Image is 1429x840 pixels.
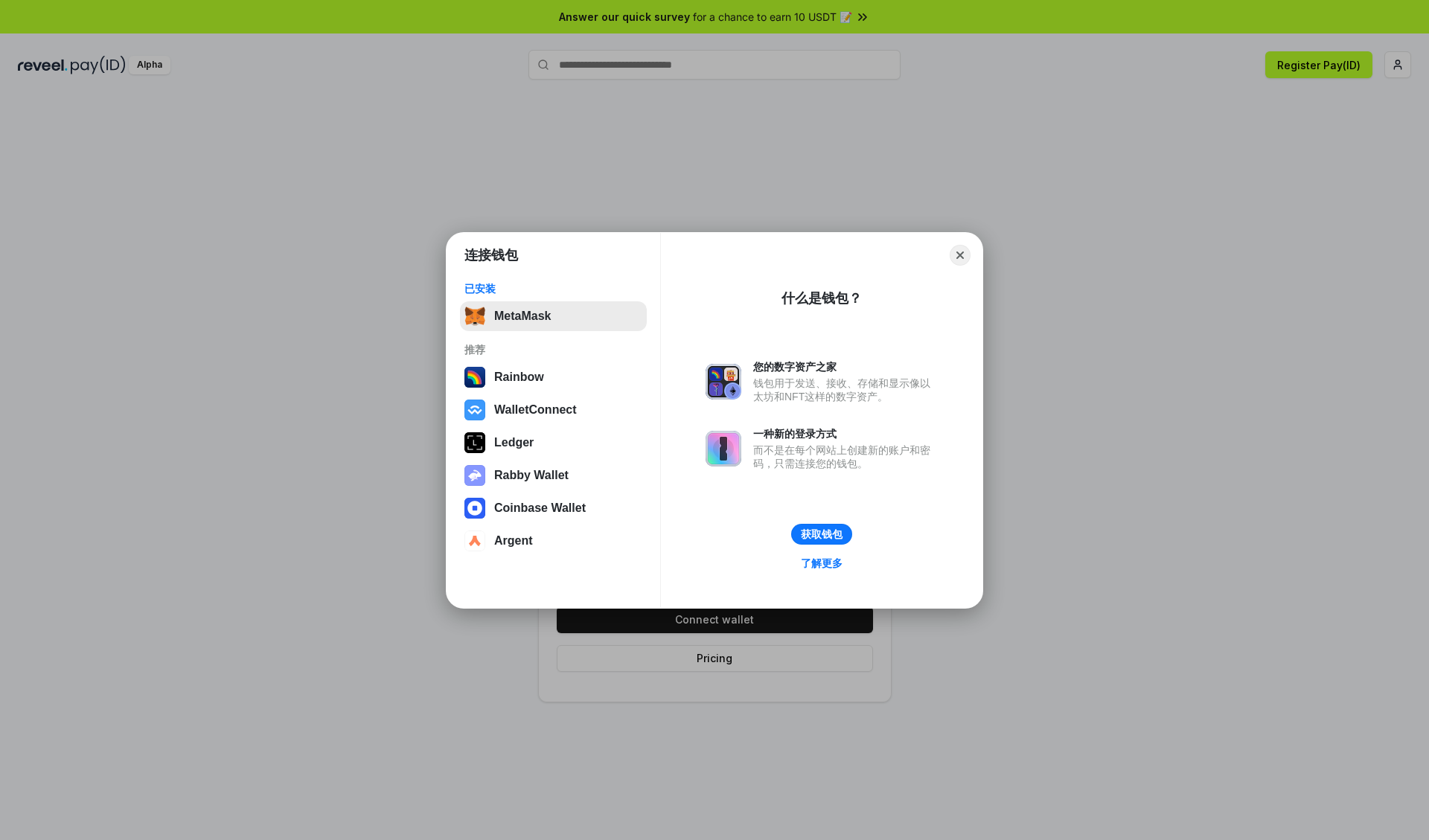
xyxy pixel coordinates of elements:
[464,306,485,327] img: svg+xml,%3Csvg%20fill%3D%22none%22%20height%3D%2233%22%20viewBox%3D%220%200%2035%2033%22%20width%...
[460,395,647,425] button: WalletConnect
[706,431,741,467] img: svg+xml,%3Csvg%20xmlns%3D%22http%3A%2F%2Fwww.w3.org%2F2000%2Fsvg%22%20fill%3D%22none%22%20viewBox...
[706,364,741,400] img: svg+xml,%3Csvg%20xmlns%3D%22http%3A%2F%2Fwww.w3.org%2F2000%2Fsvg%22%20fill%3D%22none%22%20viewBox...
[494,371,544,384] div: Rainbow
[464,432,485,453] img: svg+xml,%3Csvg%20xmlns%3D%22http%3A%2F%2Fwww.w3.org%2F2000%2Fsvg%22%20width%3D%2228%22%20height%3...
[460,362,647,392] button: Rainbow
[464,465,485,486] img: svg+xml,%3Csvg%20xmlns%3D%22http%3A%2F%2Fwww.w3.org%2F2000%2Fsvg%22%20fill%3D%22none%22%20viewBox...
[753,427,938,440] div: 一种新的登录方式
[494,469,569,482] div: Rabby Wallet
[494,501,586,515] div: Coinbase Wallet
[753,443,938,470] div: 而不是在每个网站上创建新的账户和密码，只需连接您的钱包。
[801,557,843,570] div: 了解更多
[464,367,485,388] img: svg+xml,%3Csvg%20width%3D%22120%22%20height%3D%22120%22%20viewBox%3D%220%200%20120%20120%22%20fil...
[753,376,938,403] div: 钱包用于发送、接收、存储和显示像以太坊和NFT这样的数字资产。
[801,528,843,541] div: 获取钱包
[464,343,642,356] div: 推荐
[494,436,534,449] div: Ledger
[753,360,938,373] div: 您的数字资产之家
[494,403,577,417] div: WalletConnect
[460,461,647,490] button: Rabby Wallet
[464,400,485,420] img: svg+xml,%3Csvg%20width%3D%2228%22%20height%3D%2228%22%20viewBox%3D%220%200%2028%2028%22%20fill%3D...
[464,282,642,295] div: 已安装
[460,428,647,458] button: Ledger
[494,534,533,548] div: Argent
[464,498,485,519] img: svg+xml,%3Csvg%20width%3D%2228%22%20height%3D%2228%22%20viewBox%3D%220%200%2028%2028%22%20fill%3D...
[464,246,518,264] h1: 连接钱包
[791,524,852,545] button: 获取钱包
[950,245,971,266] button: Close
[792,554,851,573] a: 了解更多
[460,526,647,556] button: Argent
[781,289,862,307] div: 什么是钱包？
[494,310,551,323] div: MetaMask
[460,493,647,523] button: Coinbase Wallet
[464,530,485,551] img: svg+xml,%3Csvg%20width%3D%2228%22%20height%3D%2228%22%20viewBox%3D%220%200%2028%2028%22%20fill%3D...
[460,301,647,331] button: MetaMask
